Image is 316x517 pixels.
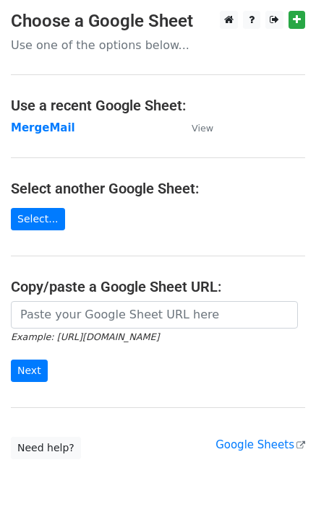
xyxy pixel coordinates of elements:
small: View [192,123,213,134]
a: MergeMail [11,121,75,134]
input: Paste your Google Sheet URL here [11,301,298,329]
h4: Copy/paste a Google Sheet URL: [11,278,305,295]
h4: Use a recent Google Sheet: [11,97,305,114]
p: Use one of the options below... [11,38,305,53]
small: Example: [URL][DOMAIN_NAME] [11,331,159,342]
a: Google Sheets [215,438,305,451]
input: Next [11,360,48,382]
h3: Choose a Google Sheet [11,11,305,32]
a: Need help? [11,437,81,459]
h4: Select another Google Sheet: [11,180,305,197]
a: View [177,121,213,134]
a: Select... [11,208,65,230]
